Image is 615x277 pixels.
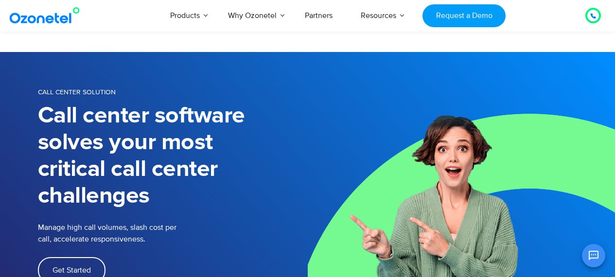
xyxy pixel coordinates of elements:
[422,4,506,27] a: Request a Demo
[38,88,116,96] span: Call Center Solution
[582,244,605,267] button: Open chat
[38,222,232,245] p: Manage high call volumes, slash cost per call, accelerate responsiveness.
[53,266,91,274] span: Get Started
[38,103,308,209] h1: Call center software solves your most critical call center challenges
